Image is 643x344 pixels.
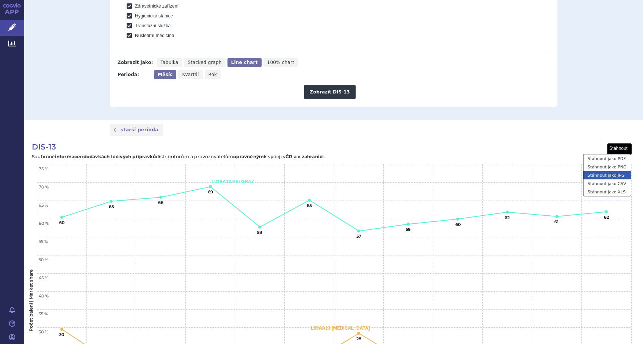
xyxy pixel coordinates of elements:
span: 100% chart [267,60,294,65]
path: prosinec 2024, 57.70. L03AA13 PELGRAZ. [258,226,261,229]
path: listopad 2024, 68.80. L03AA13 PELGRAZ. [209,185,212,188]
span: Transfúzní služba [135,23,171,28]
text: 75 % [39,166,48,171]
text: L03AA13 [MEDICAL_DATA] [311,325,370,331]
a: starší perioda [110,124,163,136]
path: leden 2025, 65.10. L03AA13 PELGRAZ. [308,199,311,202]
text: 30 % [39,329,48,335]
text: 69 [208,189,213,195]
path: srpen 2024, 60.40. L03AA13 PELGRAZ. [60,216,63,219]
button: Zobrazit DIS-13 [304,85,355,99]
text: 60 % [39,221,49,226]
text: Souhrnné o distributorům a provozovatelům k výdeji v . [32,154,325,159]
li: Stáhnout jako XLS [583,188,631,196]
text: 65 [109,204,114,209]
div: Perioda: [118,70,150,79]
text: L03AA13 PELGRAZ [212,179,254,184]
path: červen 2025, 60.60. L03AA13 PELGRAZ. [555,215,558,218]
li: Stáhnout jako CSV [583,179,631,188]
text: 65 % [39,202,48,208]
text: 70 % [39,184,49,190]
text: 62 [505,215,510,220]
tspan: ČR a v zahraničí [285,154,324,159]
text: 40 % [39,293,49,299]
span: Nukleární medicína [135,33,174,38]
path: říjen 2024, 65.90. L03AA13 PELGRAZ. [159,196,162,199]
span: Rok [209,72,217,77]
span: Hygienická stanice [135,13,173,19]
span: Kvartál [182,72,199,77]
tspan: oprávněným [233,154,264,159]
span: Stacked graph [188,60,221,65]
path: duben 2025, 59.90. L03AA13 PELGRAZ. [456,217,459,220]
text: 28 [356,336,361,341]
text: 59 [406,227,411,232]
path: únor 2025, 56.60. L03AA13 PELGRAZ. [357,229,360,232]
text: Počet balení | Market share [28,269,34,331]
ul: Chart menu [583,154,631,196]
path: únor 2025, 28.40. L03AA13 ZIEXTENZO. [357,332,360,335]
path: březen 2025, 58.50. L03AA13 PELGRAZ. [407,223,410,226]
tspan: dodávkách léčivých přípravků [83,154,156,159]
text: 30 [59,332,64,337]
path: květen 2025, 61.80. L03AA13 PELGRAZ. [506,210,509,213]
path: srpen 2024, 29.50. L03AA13 ZIEXTENZO. [60,328,63,331]
tspan: informace [55,154,80,159]
li: Stáhnout jako PNG [583,163,631,171]
li: Stáhnout jako JPG [583,171,631,179]
text: 60 [59,220,64,225]
text: 35 % [39,311,48,316]
span: Zdravotnické zařízení [135,3,179,9]
text: 55 % [39,239,48,244]
text: 58 [257,230,262,235]
text: 60 [455,222,461,227]
text: 50 % [39,257,48,262]
text: 66 [158,200,163,205]
text: 45 % [39,275,48,280]
div: Zobrazit jako: [118,58,153,67]
span: Line chart [231,60,258,65]
span: DIS-13 [32,142,56,151]
text: 57 [356,233,361,239]
li: Stáhnout jako PDF [583,154,631,163]
text: 65 [307,203,312,208]
path: září 2024, 64.80. L03AA13 PELGRAZ. [110,200,113,203]
text: 61 [554,219,558,224]
span: Tabulka [160,60,178,65]
span: Měsíc [158,72,173,77]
